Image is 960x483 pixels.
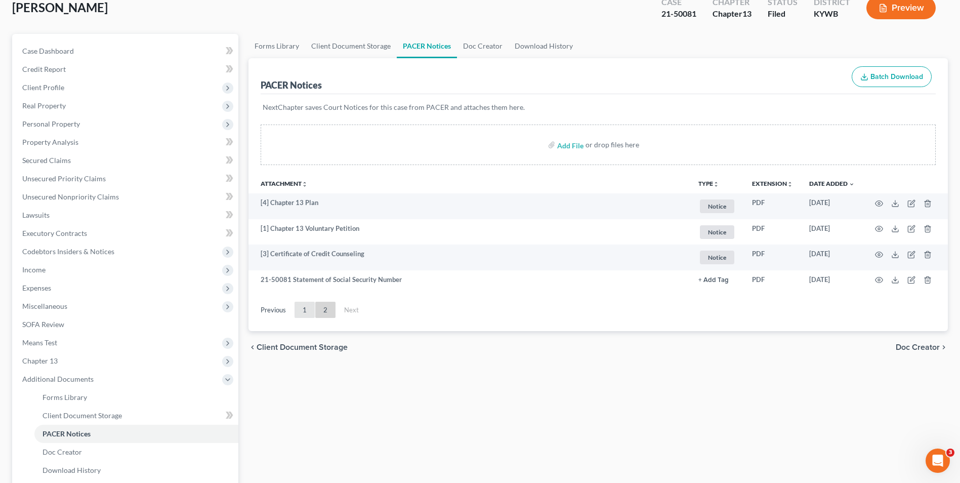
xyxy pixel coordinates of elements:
[896,343,948,351] button: Doc Creator chevron_right
[742,9,752,18] span: 13
[809,180,855,187] a: Date Added expand_more
[896,343,940,351] span: Doc Creator
[22,174,106,183] span: Unsecured Priority Claims
[586,140,639,150] div: or drop files here
[14,170,238,188] a: Unsecured Priority Claims
[14,206,238,224] a: Lawsuits
[34,407,238,425] a: Client Document Storage
[698,275,736,285] a: + Add Tag
[248,343,348,351] button: chevron_left Client Document Storage
[698,277,729,284] button: + Add Tag
[22,247,114,256] span: Codebtors Insiders & Notices
[248,193,690,219] td: [4] Chapter 13 Plan
[305,34,397,58] a: Client Document Storage
[814,8,850,20] div: KYWB
[14,151,238,170] a: Secured Claims
[22,156,71,165] span: Secured Claims
[698,181,719,187] button: TYPEunfold_more
[700,199,734,213] span: Notice
[946,449,954,457] span: 3
[34,461,238,479] a: Download History
[744,245,801,270] td: PDF
[22,138,78,146] span: Property Analysis
[940,343,948,351] i: chevron_right
[870,72,923,81] span: Batch Download
[248,270,690,289] td: 21-50081 Statement of Social Security Number
[14,60,238,78] a: Credit Report
[22,356,58,365] span: Chapter 13
[700,251,734,264] span: Notice
[14,42,238,60] a: Case Dashboard
[257,343,348,351] span: Client Document Storage
[261,79,322,91] div: PACER Notices
[768,8,798,20] div: Filed
[22,320,64,329] span: SOFA Review
[801,219,863,245] td: [DATE]
[22,284,51,292] span: Expenses
[22,119,80,128] span: Personal Property
[698,249,736,266] a: Notice
[713,181,719,187] i: unfold_more
[713,8,752,20] div: Chapter
[852,66,932,88] button: Batch Download
[22,47,74,55] span: Case Dashboard
[14,133,238,151] a: Property Analysis
[263,102,934,112] p: NextChapter saves Court Notices for this case from PACER and attaches them here.
[43,429,91,438] span: PACER Notices
[22,65,66,73] span: Credit Report
[457,34,509,58] a: Doc Creator
[295,302,315,318] a: 1
[14,315,238,334] a: SOFA Review
[14,188,238,206] a: Unsecured Nonpriority Claims
[248,219,690,245] td: [1] Chapter 13 Voluntary Petition
[253,302,294,318] a: Previous
[849,181,855,187] i: expand_more
[397,34,457,58] a: PACER Notices
[926,449,950,473] iframe: Intercom live chat
[22,192,119,201] span: Unsecured Nonpriority Claims
[22,101,66,110] span: Real Property
[261,180,308,187] a: Attachmentunfold_more
[509,34,579,58] a: Download History
[43,393,87,401] span: Forms Library
[801,270,863,289] td: [DATE]
[34,425,238,443] a: PACER Notices
[14,224,238,243] a: Executory Contracts
[700,225,734,239] span: Notice
[787,181,793,187] i: unfold_more
[43,466,101,474] span: Download History
[744,193,801,219] td: PDF
[43,448,82,456] span: Doc Creator
[744,270,801,289] td: PDF
[698,198,736,215] a: Notice
[34,443,238,461] a: Doc Creator
[302,181,308,187] i: unfold_more
[801,193,863,219] td: [DATE]
[698,224,736,240] a: Notice
[22,302,67,310] span: Miscellaneous
[43,411,122,420] span: Client Document Storage
[22,211,50,219] span: Lawsuits
[315,302,336,318] a: 2
[22,83,64,92] span: Client Profile
[248,245,690,270] td: [3] Certificate of Credit Counseling
[661,8,696,20] div: 21-50081
[22,338,57,347] span: Means Test
[22,265,46,274] span: Income
[34,388,238,407] a: Forms Library
[22,229,87,237] span: Executory Contracts
[744,219,801,245] td: PDF
[22,375,94,383] span: Additional Documents
[752,180,793,187] a: Extensionunfold_more
[801,245,863,270] td: [DATE]
[248,343,257,351] i: chevron_left
[248,34,305,58] a: Forms Library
